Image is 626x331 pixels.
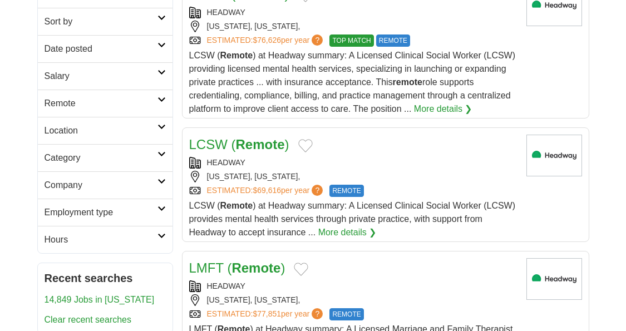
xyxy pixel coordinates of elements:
a: Clear recent searches [45,315,132,324]
strong: Remote [236,137,285,152]
a: Employment type [38,199,172,226]
h2: Employment type [45,206,157,219]
span: TOP MATCH [329,34,373,47]
div: [US_STATE], [US_STATE], [189,21,517,32]
a: Remote [38,90,172,117]
a: LCSW (Remote) [189,137,289,152]
h2: Hours [45,233,157,246]
a: Hours [38,226,172,253]
strong: Remote [231,260,280,275]
h2: Recent searches [45,270,166,286]
span: ? [312,185,323,196]
a: ESTIMATED:$77,851per year? [207,308,326,320]
a: Date posted [38,35,172,62]
h2: Sort by [45,15,157,28]
a: HEADWAY [207,281,245,290]
strong: remote [393,77,422,87]
a: More details ❯ [318,226,377,239]
h2: Remote [45,97,157,110]
a: More details ❯ [414,102,472,116]
button: Add to favorite jobs [294,263,308,276]
a: Category [38,144,172,171]
span: $77,851 [253,309,281,318]
a: HEADWAY [207,158,245,167]
span: REMOTE [329,308,363,320]
span: LCSW ( ) at Headway summary: A Licensed Clinical Social Worker (LCSW) providing licensed mental h... [189,51,516,113]
img: Headway logo [526,135,582,176]
span: REMOTE [329,185,363,197]
a: Salary [38,62,172,90]
strong: Remote [220,201,253,210]
span: LCSW ( ) at Headway summary: A Licensed Clinical Social Worker (LCSW) provides mental health serv... [189,201,516,237]
h2: Salary [45,70,157,83]
h2: Category [45,151,157,165]
div: [US_STATE], [US_STATE], [189,294,517,306]
a: ESTIMATED:$76,626per year? [207,34,326,47]
h2: Location [45,124,157,137]
img: Headway logo [526,258,582,300]
a: ESTIMATED:$69,616per year? [207,185,326,197]
a: HEADWAY [207,8,245,17]
a: Location [38,117,172,144]
span: $69,616 [253,186,281,195]
a: Sort by [38,8,172,35]
a: 14,849 Jobs in [US_STATE] [45,295,155,304]
strong: Remote [220,51,253,60]
h2: Date posted [45,42,157,56]
span: REMOTE [376,34,410,47]
div: [US_STATE], [US_STATE], [189,171,517,182]
button: Add to favorite jobs [298,139,313,152]
span: ? [312,34,323,46]
a: LMFT (Remote) [189,260,285,275]
span: $76,626 [253,36,281,45]
a: Company [38,171,172,199]
h2: Company [45,179,157,192]
span: ? [312,308,323,319]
